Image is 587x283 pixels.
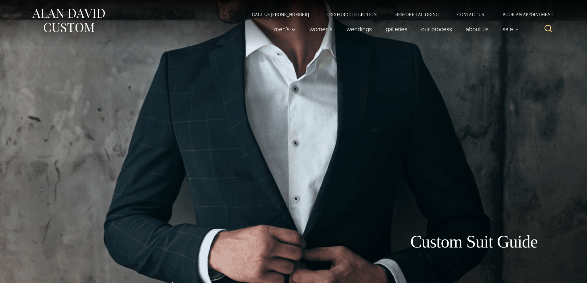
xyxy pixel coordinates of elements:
[340,23,379,35] a: weddings
[31,7,105,34] img: Alan David Custom
[541,22,556,36] button: View Search Form
[400,231,538,252] h1: Custom Suit Guide
[243,12,318,17] a: Call Us [PHONE_NUMBER]
[318,12,386,17] a: Oxxford Collection
[448,12,493,17] a: Contact Us
[386,12,448,17] a: Bespoke Tailoring
[243,12,556,17] nav: Secondary Navigation
[379,23,414,35] a: Galleries
[503,26,519,32] span: Sale
[459,23,496,35] a: About Us
[493,12,556,17] a: Book an Appointment
[303,23,340,35] a: Women’s
[267,23,523,35] nav: Primary Navigation
[414,23,459,35] a: Our Process
[274,26,296,32] span: Men’s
